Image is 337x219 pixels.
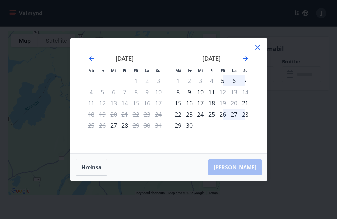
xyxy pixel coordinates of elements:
td: Not available. mánudagur, 18. ágúst 2025 [86,109,97,120]
td: Choose mánudagur, 15. september 2025 as your check-in date. It’s available. [172,97,184,109]
td: Not available. fimmtudagur, 21. ágúst 2025 [119,109,130,120]
td: Choose laugardagur, 27. september 2025 as your check-in date. It’s available. [228,109,240,120]
small: La [145,68,149,73]
td: Choose fimmtudagur, 25. september 2025 as your check-in date. It’s available. [206,109,217,120]
small: Su [243,68,248,73]
td: Choose miðvikudagur, 10. september 2025 as your check-in date. It’s available. [195,86,206,97]
td: Choose sunnudagur, 21. september 2025 as your check-in date. It’s available. [240,97,251,109]
div: 29 [172,120,184,131]
small: Fö [221,68,225,73]
td: Choose mánudagur, 29. september 2025 as your check-in date. It’s available. [172,120,184,131]
td: Not available. miðvikudagur, 3. september 2025 [195,75,206,86]
div: 25 [206,109,217,120]
td: Not available. laugardagur, 13. september 2025 [228,86,240,97]
td: Choose miðvikudagur, 27. ágúst 2025 as your check-in date. It’s available. [108,120,119,131]
div: Aðeins útritun í boði [217,97,228,109]
div: 16 [184,97,195,109]
td: Not available. fimmtudagur, 7. ágúst 2025 [119,86,130,97]
small: La [232,68,237,73]
div: 24 [195,109,206,120]
div: Aðeins útritun í boði [130,120,142,131]
div: Aðeins innritun í boði [172,97,184,109]
div: 8 [172,86,184,97]
td: Not available. mánudagur, 1. september 2025 [172,75,184,86]
small: Mi [198,68,203,73]
td: Choose laugardagur, 6. september 2025 as your check-in date. It’s available. [228,75,240,86]
td: Not available. sunnudagur, 3. ágúst 2025 [153,75,164,86]
div: 6 [228,75,240,86]
strong: [DATE] [202,54,220,62]
div: 18 [206,97,217,109]
td: Not available. þriðjudagur, 12. ágúst 2025 [97,97,108,109]
td: Not available. mánudagur, 25. ágúst 2025 [86,120,97,131]
div: 30 [184,120,195,131]
td: Not available. þriðjudagur, 19. ágúst 2025 [97,109,108,120]
td: Choose sunnudagur, 28. september 2025 as your check-in date. It’s available. [240,109,251,120]
td: Not available. þriðjudagur, 2. september 2025 [184,75,195,86]
strong: [DATE] [116,54,134,62]
small: Má [88,68,94,73]
td: Not available. þriðjudagur, 26. ágúst 2025 [97,120,108,131]
td: Not available. föstudagur, 1. ágúst 2025 [130,75,142,86]
td: Not available. miðvikudagur, 13. ágúst 2025 [108,97,119,109]
div: 23 [184,109,195,120]
small: Fi [123,68,126,73]
td: Not available. laugardagur, 16. ágúst 2025 [142,97,153,109]
td: Not available. föstudagur, 15. ágúst 2025 [130,97,142,109]
td: Not available. föstudagur, 19. september 2025 [217,97,228,109]
td: Choose fimmtudagur, 28. ágúst 2025 as your check-in date. It’s available. [119,120,130,131]
td: Not available. laugardagur, 20. september 2025 [228,97,240,109]
div: 11 [206,86,217,97]
div: Move backward to switch to the previous month. [88,54,95,62]
td: Not available. sunnudagur, 17. ágúst 2025 [153,97,164,109]
td: Not available. laugardagur, 23. ágúst 2025 [142,109,153,120]
div: 7 [240,75,251,86]
td: Choose þriðjudagur, 30. september 2025 as your check-in date. It’s available. [184,120,195,131]
td: Not available. laugardagur, 9. ágúst 2025 [142,86,153,97]
td: Not available. miðvikudagur, 20. ágúst 2025 [108,109,119,120]
td: Not available. sunnudagur, 24. ágúst 2025 [153,109,164,120]
td: Choose fimmtudagur, 18. september 2025 as your check-in date. It’s available. [206,97,217,109]
td: Not available. laugardagur, 2. ágúst 2025 [142,75,153,86]
td: Not available. sunnudagur, 10. ágúst 2025 [153,86,164,97]
div: 10 [195,86,206,97]
td: Choose fimmtudagur, 11. september 2025 as your check-in date. It’s available. [206,86,217,97]
td: Choose föstudagur, 26. september 2025 as your check-in date. It’s available. [217,109,228,120]
small: Þr [188,68,192,73]
td: Choose sunnudagur, 7. september 2025 as your check-in date. It’s available. [240,75,251,86]
td: Not available. fimmtudagur, 4. september 2025 [206,75,217,86]
small: Þr [100,68,104,73]
small: Má [175,68,181,73]
td: Not available. föstudagur, 22. ágúst 2025 [130,109,142,120]
small: Fö [134,68,138,73]
small: Mi [111,68,116,73]
div: 9 [184,86,195,97]
td: Not available. laugardagur, 30. ágúst 2025 [142,120,153,131]
small: Su [156,68,161,73]
div: Calendar [78,46,259,146]
td: Not available. þriðjudagur, 5. ágúst 2025 [97,86,108,97]
td: Not available. mánudagur, 11. ágúst 2025 [86,97,97,109]
td: Not available. sunnudagur, 14. september 2025 [240,86,251,97]
div: Aðeins innritun í boði [108,120,119,131]
div: Move forward to switch to the next month. [242,54,249,62]
td: Not available. sunnudagur, 31. ágúst 2025 [153,120,164,131]
td: Choose mánudagur, 22. september 2025 as your check-in date. It’s available. [172,109,184,120]
td: Not available. föstudagur, 12. september 2025 [217,86,228,97]
div: 26 [217,109,228,120]
small: Fi [210,68,214,73]
td: Choose miðvikudagur, 24. september 2025 as your check-in date. It’s available. [195,109,206,120]
td: Not available. fimmtudagur, 14. ágúst 2025 [119,97,130,109]
div: 27 [228,109,240,120]
td: Not available. miðvikudagur, 6. ágúst 2025 [108,86,119,97]
td: Choose miðvikudagur, 17. september 2025 as your check-in date. It’s available. [195,97,206,109]
td: Not available. föstudagur, 8. ágúst 2025 [130,86,142,97]
td: Choose föstudagur, 5. september 2025 as your check-in date. It’s available. [217,75,228,86]
div: Aðeins innritun í boði [240,97,251,109]
td: Choose þriðjudagur, 9. september 2025 as your check-in date. It’s available. [184,86,195,97]
div: Aðeins útritun í boði [217,86,228,97]
td: Not available. mánudagur, 4. ágúst 2025 [86,86,97,97]
button: Hreinsa [76,159,107,176]
div: 17 [195,97,206,109]
td: Choose mánudagur, 8. september 2025 as your check-in date. It’s available. [172,86,184,97]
